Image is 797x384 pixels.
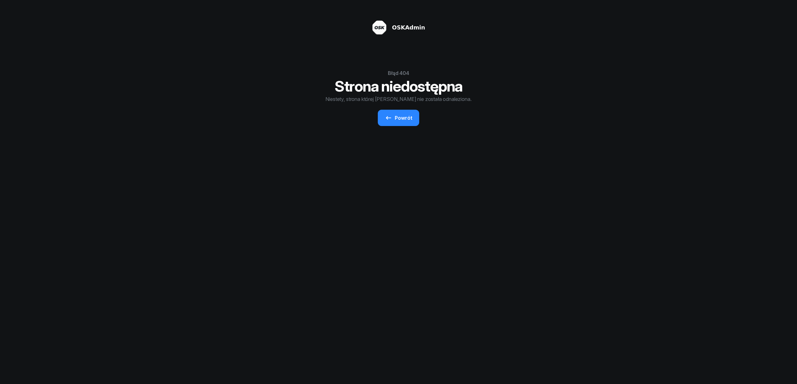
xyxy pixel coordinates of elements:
p: Niestety, strona której [PERSON_NAME] nie została odnaleziona. [208,96,589,102]
a: OSKAdmin [372,20,425,50]
a: Powrót [378,110,419,126]
div: Powrót [385,114,412,122]
h1: Strona niedostępna [208,79,589,94]
p: Błąd 404 [208,70,589,76]
img: logo-light@2x.png [372,20,387,35]
div: OSKAdmin [392,25,425,30]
